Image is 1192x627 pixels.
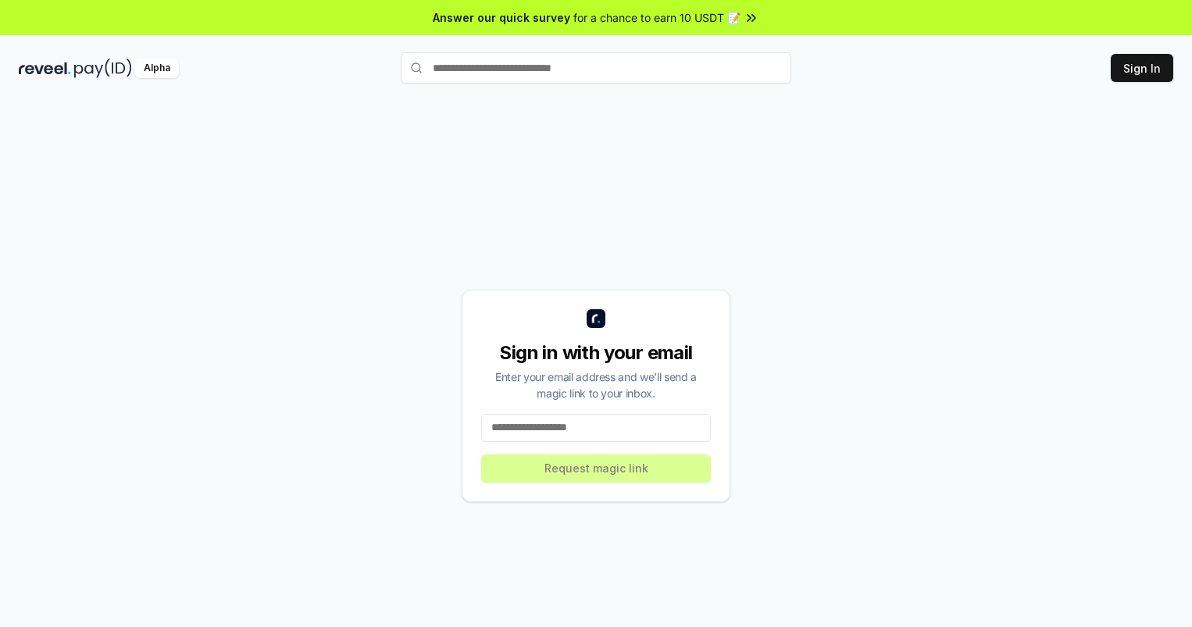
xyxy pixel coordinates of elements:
img: logo_small [587,309,605,328]
span: Answer our quick survey [433,9,570,26]
button: Sign In [1111,54,1173,82]
div: Alpha [135,59,179,78]
div: Sign in with your email [481,340,711,365]
img: reveel_dark [19,59,71,78]
div: Enter your email address and we’ll send a magic link to your inbox. [481,369,711,401]
span: for a chance to earn 10 USDT 📝 [573,9,741,26]
img: pay_id [74,59,132,78]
